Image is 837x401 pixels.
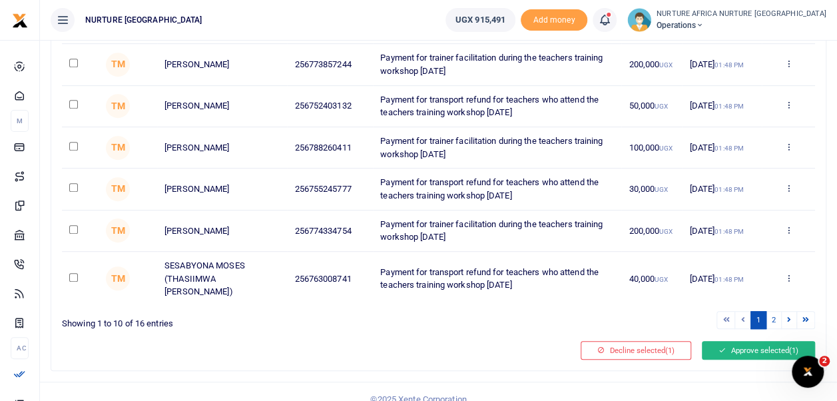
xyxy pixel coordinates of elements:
[714,61,744,69] small: 01:48 PM
[521,9,587,31] span: Add money
[627,8,826,32] a: profile-user NURTURE AFRICA NURTURE [GEOGRAPHIC_DATA] Operations
[373,210,621,252] td: Payment for trainer facilitation during the teachers training workshop [DATE]
[440,8,521,32] li: Wallet ballance
[373,127,621,169] td: Payment for trainer facilitation during the teachers training workshop [DATE]
[657,19,826,31] span: Operations
[621,169,682,210] td: 30,000
[157,252,287,306] td: SESABYONA MOSES (THASIIMWA [PERSON_NAME])
[157,86,287,127] td: [PERSON_NAME]
[682,127,762,169] td: [DATE]
[714,145,744,152] small: 01:48 PM
[80,14,208,26] span: NURTURE [GEOGRAPHIC_DATA]
[287,127,373,169] td: 256788260411
[11,110,29,132] li: M
[789,346,798,355] span: (1)
[621,44,682,85] td: 200,000
[655,103,667,110] small: UGX
[157,210,287,252] td: [PERSON_NAME]
[62,310,433,330] div: Showing 1 to 10 of 16 entries
[621,86,682,127] td: 50,000
[682,86,762,127] td: [DATE]
[455,13,505,27] span: UGX 915,491
[792,356,824,388] iframe: Intercom live chat
[659,145,672,152] small: UGX
[12,13,28,29] img: logo-small
[106,94,130,118] span: Timothy Makumbi
[373,86,621,127] td: Payment for transport refund for teachers who attend the teachers training workshop [DATE]
[106,266,130,290] span: Timothy Makumbi
[714,228,744,235] small: 01:48 PM
[106,136,130,160] span: Timothy Makumbi
[655,276,667,283] small: UGX
[11,337,29,359] li: Ac
[682,169,762,210] td: [DATE]
[373,169,621,210] td: Payment for transport refund for teachers who attend the teachers training workshop [DATE]
[766,311,782,329] a: 2
[106,218,130,242] span: Timothy Makumbi
[621,252,682,306] td: 40,000
[157,169,287,210] td: [PERSON_NAME]
[659,61,672,69] small: UGX
[445,8,515,32] a: UGX 915,491
[659,228,672,235] small: UGX
[714,103,744,110] small: 01:48 PM
[621,127,682,169] td: 100,000
[287,86,373,127] td: 256752403132
[521,9,587,31] li: Toup your wallet
[682,252,762,306] td: [DATE]
[665,346,675,355] span: (1)
[157,44,287,85] td: [PERSON_NAME]
[106,177,130,201] span: Timothy Makumbi
[287,44,373,85] td: 256773857244
[373,252,621,306] td: Payment for transport refund for teachers who attend the teachers training workshop [DATE]
[750,311,766,329] a: 1
[657,9,826,20] small: NURTURE AFRICA NURTURE [GEOGRAPHIC_DATA]
[157,127,287,169] td: [PERSON_NAME]
[106,53,130,77] span: Timothy Makumbi
[714,276,744,283] small: 01:48 PM
[702,341,815,360] button: Approve selected(1)
[581,341,691,360] button: Decline selected(1)
[627,8,651,32] img: profile-user
[287,169,373,210] td: 256755245777
[373,44,621,85] td: Payment for trainer facilitation during the teachers training workshop [DATE]
[682,210,762,252] td: [DATE]
[714,186,744,193] small: 01:48 PM
[521,14,587,24] a: Add money
[819,356,830,366] span: 2
[621,210,682,252] td: 200,000
[682,44,762,85] td: [DATE]
[287,252,373,306] td: 256763008741
[12,15,28,25] a: logo-small logo-large logo-large
[655,186,667,193] small: UGX
[287,210,373,252] td: 256774334754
